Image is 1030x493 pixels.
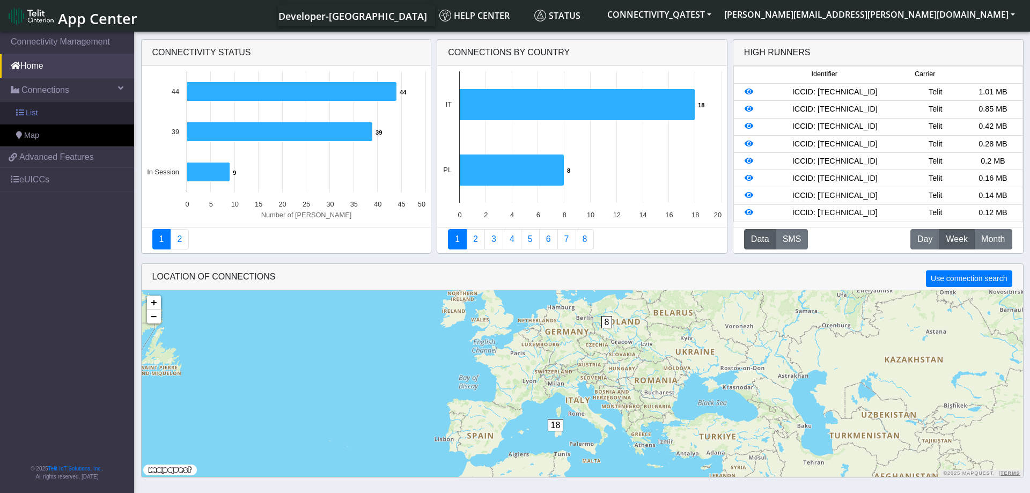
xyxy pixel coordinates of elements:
[539,229,558,249] a: 14 Days Trend
[398,200,405,208] text: 45
[964,104,1021,115] div: 0.85 MB
[907,86,964,98] div: Telit
[964,156,1021,167] div: 0.2 MB
[231,200,239,208] text: 10
[418,200,425,208] text: 50
[714,211,722,219] text: 20
[907,121,964,133] div: Telit
[147,168,179,176] text: In Session
[439,10,451,21] img: knowledge.svg
[58,9,137,28] span: App Center
[24,130,39,142] span: Map
[448,229,716,249] nav: Summary paging
[763,173,907,185] div: ICCID: [TECHNICAL_ID]
[907,207,964,219] div: Telit
[9,8,54,25] img: logo-telit-cinterion-gw-new.png
[503,229,521,249] a: Connections By Carrier
[964,86,1021,98] div: 1.01 MB
[185,200,189,208] text: 0
[744,229,776,249] button: Data
[974,229,1012,249] button: Month
[763,190,907,202] div: ICCID: [TECHNICAL_ID]
[939,229,975,249] button: Week
[548,419,564,431] span: 18
[763,138,907,150] div: ICCID: [TECHNICAL_ID]
[812,69,837,79] span: Identifier
[613,211,621,219] text: 12
[763,207,907,219] div: ICCID: [TECHNICAL_ID]
[557,229,576,249] a: Zero Session
[26,107,38,119] span: List
[147,296,161,310] a: Zoom in
[601,5,718,24] button: CONNECTIVITY_QATEST
[261,211,352,219] text: Number of [PERSON_NAME]
[142,264,1023,290] div: LOCATION OF CONNECTIONS
[907,138,964,150] div: Telit
[446,100,452,108] text: IT
[19,151,94,164] span: Advanced Features
[946,233,968,246] span: Week
[278,10,427,23] span: Developer-[GEOGRAPHIC_DATA]
[209,200,213,208] text: 5
[303,200,310,208] text: 25
[534,10,546,21] img: status.svg
[172,87,179,95] text: 44
[917,233,932,246] span: Day
[255,200,262,208] text: 15
[964,190,1021,202] div: 0.14 MB
[964,173,1021,185] div: 0.16 MB
[374,200,381,208] text: 40
[915,69,935,79] span: Carrier
[400,89,407,95] text: 44
[147,310,161,323] a: Zoom out
[763,86,907,98] div: ICCID: [TECHNICAL_ID]
[940,470,1022,477] div: ©2025 MapQuest, |
[534,10,580,21] span: Status
[981,233,1005,246] span: Month
[907,173,964,185] div: Telit
[9,4,136,27] a: App Center
[910,229,939,249] button: Day
[964,138,1021,150] div: 0.28 MB
[601,316,613,328] span: 8
[172,128,179,136] text: 39
[763,104,907,115] div: ICCID: [TECHNICAL_ID]
[458,211,461,219] text: 0
[170,229,189,249] a: Deployment status
[718,5,1021,24] button: [PERSON_NAME][EMAIL_ADDRESS][PERSON_NAME][DOMAIN_NAME]
[350,200,358,208] text: 35
[907,104,964,115] div: Telit
[776,229,808,249] button: SMS
[152,229,421,249] nav: Summary paging
[326,200,334,208] text: 30
[437,40,727,66] div: Connections By Country
[530,5,601,26] a: Status
[665,211,673,219] text: 16
[443,166,452,174] text: PL
[233,170,236,176] text: 9
[907,190,964,202] div: Telit
[510,211,514,219] text: 4
[448,229,467,249] a: Connections By Country
[484,229,503,249] a: Usage per Country
[563,211,566,219] text: 8
[278,200,286,208] text: 20
[142,40,431,66] div: Connectivity status
[964,121,1021,133] div: 0.42 MB
[567,167,570,174] text: 8
[1000,470,1020,476] a: Terms
[907,156,964,167] div: Telit
[587,211,594,219] text: 10
[278,5,426,26] a: Your current platform instance
[48,466,102,472] a: Telit IoT Solutions, Inc.
[439,10,510,21] span: Help center
[763,121,907,133] div: ICCID: [TECHNICAL_ID]
[964,207,1021,219] div: 0.12 MB
[536,211,540,219] text: 6
[21,84,69,97] span: Connections
[926,270,1012,287] button: Use connection search
[521,229,540,249] a: Usage by Carrier
[152,229,171,249] a: Connectivity status
[466,229,485,249] a: Carrier
[376,129,382,136] text: 39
